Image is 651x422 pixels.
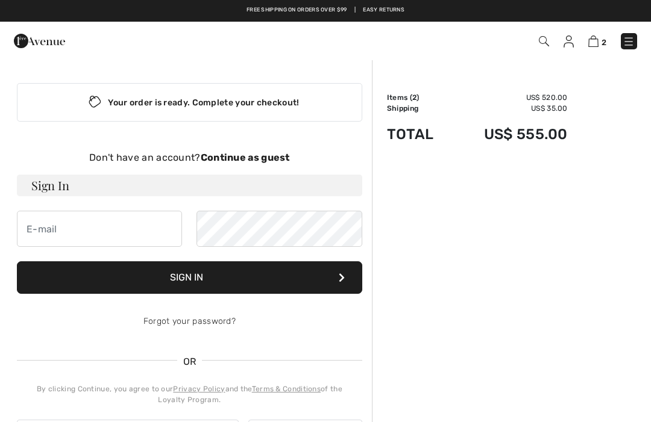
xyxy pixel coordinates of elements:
input: E-mail [17,211,182,247]
a: Privacy Policy [173,385,225,393]
td: Items ( ) [387,92,451,103]
img: 1ère Avenue [14,29,65,53]
td: Total [387,114,451,155]
td: Shipping [387,103,451,114]
button: Sign In [17,261,362,294]
a: 1ère Avenue [14,34,65,46]
div: By clicking Continue, you agree to our and the of the Loyalty Program. [17,383,362,405]
a: Forgot your password? [143,316,236,326]
a: Easy Returns [363,6,404,14]
a: Free shipping on orders over $99 [247,6,347,14]
div: Your order is ready. Complete your checkout! [17,83,362,122]
span: | [354,6,356,14]
span: OR [177,355,203,369]
a: Terms & Conditions [252,385,321,393]
h3: Sign In [17,175,362,196]
div: Don't have an account? [17,150,362,165]
strong: Continue as guest [201,152,290,163]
